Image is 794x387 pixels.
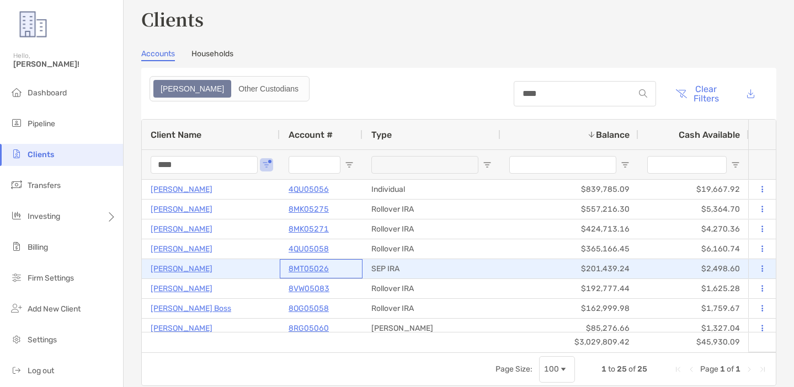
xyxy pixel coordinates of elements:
[151,242,212,256] a: [PERSON_NAME]
[10,85,23,99] img: dashboard icon
[500,279,638,298] div: $192,777.44
[151,202,212,216] a: [PERSON_NAME]
[674,365,683,374] div: First Page
[151,222,212,236] p: [PERSON_NAME]
[544,364,559,374] div: 100
[363,319,500,338] div: [PERSON_NAME]
[151,262,212,276] a: [PERSON_NAME]
[500,259,638,278] div: $201,439.24
[151,156,258,174] input: Client Name Filter Input
[289,182,329,196] a: 4QU05056
[10,178,23,191] img: transfers icon
[687,365,696,374] div: Previous Page
[745,365,754,374] div: Next Page
[539,356,575,383] div: Page Size
[638,332,749,352] div: $45,930.09
[289,242,329,256] a: 4QU05058
[28,243,48,252] span: Billing
[141,49,175,61] a: Accounts
[289,130,333,140] span: Account #
[10,209,23,222] img: investing icon
[289,222,329,236] a: 8MK05271
[289,321,329,335] a: 8RG05060
[638,200,749,219] div: $5,364.70
[758,365,767,374] div: Last Page
[363,219,500,239] div: Rollover IRA
[262,160,271,169] button: Open Filter Menu
[363,279,500,298] div: Rollover IRA
[28,273,74,283] span: Firm Settings
[363,299,500,318] div: Rollover IRA
[289,156,340,174] input: Account # Filter Input
[647,156,727,174] input: Cash Available Filter Input
[28,366,54,375] span: Log out
[151,182,212,196] p: [PERSON_NAME]
[28,88,67,98] span: Dashboard
[608,364,615,374] span: to
[154,81,230,96] div: Zoe
[28,150,54,159] span: Clients
[28,181,61,190] span: Transfers
[638,180,749,199] div: $19,667.92
[637,364,647,374] span: 25
[617,364,627,374] span: 25
[621,160,630,169] button: Open Filter Menu
[638,219,749,239] div: $4,270.36
[28,335,57,345] span: Settings
[500,319,638,338] div: $85,276.66
[10,271,23,284] img: firm-settings icon
[13,4,53,44] img: Zoe Logo
[483,160,492,169] button: Open Filter Menu
[639,89,647,98] img: input icon
[151,302,231,315] a: [PERSON_NAME] Boss
[371,130,392,140] span: Type
[638,279,749,298] div: $1,625.28
[28,119,55,128] span: Pipeline
[232,81,305,96] div: Other Custodians
[700,364,718,374] span: Page
[10,147,23,160] img: clients icon
[500,299,638,318] div: $162,999.98
[363,200,500,219] div: Rollover IRA
[289,202,329,216] a: 8MK05275
[10,240,23,253] img: billing icon
[601,364,606,374] span: 1
[289,302,329,315] p: 8OG05058
[151,321,212,335] a: [PERSON_NAME]
[495,364,532,374] div: Page Size:
[150,76,310,101] div: segmented control
[500,239,638,259] div: $365,166.45
[500,180,638,199] div: $839,785.09
[500,200,638,219] div: $557,216.30
[736,364,740,374] span: 1
[679,130,740,140] span: Cash Available
[731,160,740,169] button: Open Filter Menu
[345,160,354,169] button: Open Filter Menu
[28,212,60,221] span: Investing
[151,130,201,140] span: Client Name
[628,364,636,374] span: of
[363,239,500,259] div: Rollover IRA
[151,282,212,295] a: [PERSON_NAME]
[141,6,776,31] h3: Clients
[727,364,734,374] span: of
[720,364,725,374] span: 1
[509,156,616,174] input: Balance Filter Input
[289,262,329,276] p: 8MT05026
[363,259,500,278] div: SEP IRA
[13,60,116,69] span: [PERSON_NAME]!
[500,219,638,239] div: $424,713.16
[638,239,749,259] div: $6,160.74
[289,282,329,295] a: 8VW05083
[10,116,23,130] img: pipeline icon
